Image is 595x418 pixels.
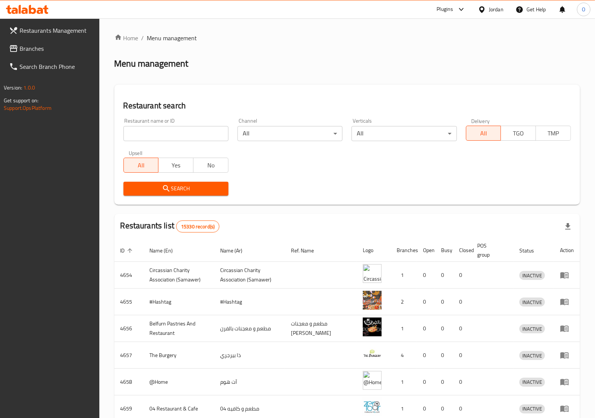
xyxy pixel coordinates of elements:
span: Branches [20,44,93,53]
div: Total records count [176,220,219,233]
span: Ref. Name [291,246,324,255]
a: Search Branch Phone [3,58,99,76]
a: Support.OpsPlatform [4,103,52,113]
span: POS group [477,241,504,259]
div: All [352,126,457,141]
td: 0 [453,342,471,369]
td: 0 [417,342,435,369]
div: Menu [560,324,574,333]
span: Name (En) [150,246,183,255]
span: Version: [4,83,22,93]
td: آت هوم [214,369,285,395]
span: No [196,160,225,171]
td: 0 [453,315,471,342]
td: The Burgery [144,342,215,369]
li: / [142,33,144,43]
td: 0 [417,262,435,289]
div: Menu [560,377,574,386]
button: All [123,158,159,173]
img: #Hashtag [363,291,382,310]
span: Menu management [147,33,197,43]
td: مطعم و معجنات [PERSON_NAME] [285,315,357,342]
td: 0 [435,289,453,315]
img: @Home [363,371,382,390]
div: Export file [559,217,577,236]
img: Belfurn Pastries And Restaurant [363,318,382,336]
div: All [237,126,342,141]
th: Busy [435,239,453,262]
span: INACTIVE [519,271,545,280]
a: Restaurants Management [3,21,99,40]
div: Menu [560,351,574,360]
th: Logo [357,239,391,262]
span: INACTIVE [519,351,545,360]
label: Upsell [129,150,143,155]
td: 0 [417,369,435,395]
span: All [127,160,156,171]
button: TGO [501,126,536,141]
input: Search for restaurant name or ID.. [123,126,228,141]
td: 4657 [114,342,144,369]
button: TMP [536,126,571,141]
h2: Restaurants list [120,220,220,233]
a: Branches [3,40,99,58]
td: 0 [453,289,471,315]
span: Yes [161,160,190,171]
span: Status [519,246,544,255]
div: INACTIVE [519,271,545,280]
td: 4654 [114,262,144,289]
img: ​Circassian ​Charity ​Association​ (Samawer) [363,264,382,283]
td: 0 [435,315,453,342]
span: TGO [504,128,533,139]
span: O [582,5,585,14]
td: 0 [435,369,453,395]
div: Menu [560,297,574,306]
div: INACTIVE [519,298,545,307]
td: ​Circassian ​Charity ​Association​ (Samawer) [214,262,285,289]
td: 1 [391,315,417,342]
td: 0 [453,369,471,395]
td: 4658 [114,369,144,395]
button: Search [123,182,228,196]
button: All [466,126,501,141]
td: 4655 [114,289,144,315]
span: Search [129,184,222,193]
nav: breadcrumb [114,33,580,43]
div: Menu [560,404,574,413]
span: TMP [539,128,568,139]
td: 0 [453,262,471,289]
span: All [469,128,498,139]
td: 0 [417,315,435,342]
td: Belfurn Pastries And Restaurant [144,315,215,342]
td: 0 [435,262,453,289]
th: Open [417,239,435,262]
div: INACTIVE [519,351,545,360]
span: Get support on: [4,96,38,105]
td: #Hashtag [214,289,285,315]
div: INACTIVE [519,324,545,333]
button: Yes [158,158,193,173]
td: ذا بيرجري [214,342,285,369]
h2: Menu management [114,58,189,70]
th: Branches [391,239,417,262]
button: No [193,158,228,173]
img: 04 Restaurant & Cafe [363,398,382,416]
div: Jordan [489,5,504,14]
td: 0 [435,342,453,369]
span: 15330 record(s) [177,223,219,230]
td: مطعم و معجنات بالفرن [214,315,285,342]
td: 4656 [114,315,144,342]
span: INACTIVE [519,404,545,413]
span: Search Branch Phone [20,62,93,71]
div: Menu [560,271,574,280]
th: Action [554,239,580,262]
span: ID [120,246,135,255]
td: 4 [391,342,417,369]
span: Restaurants Management [20,26,93,35]
td: 0 [417,289,435,315]
div: Plugins [437,5,453,14]
span: INACTIVE [519,378,545,386]
th: Closed [453,239,471,262]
